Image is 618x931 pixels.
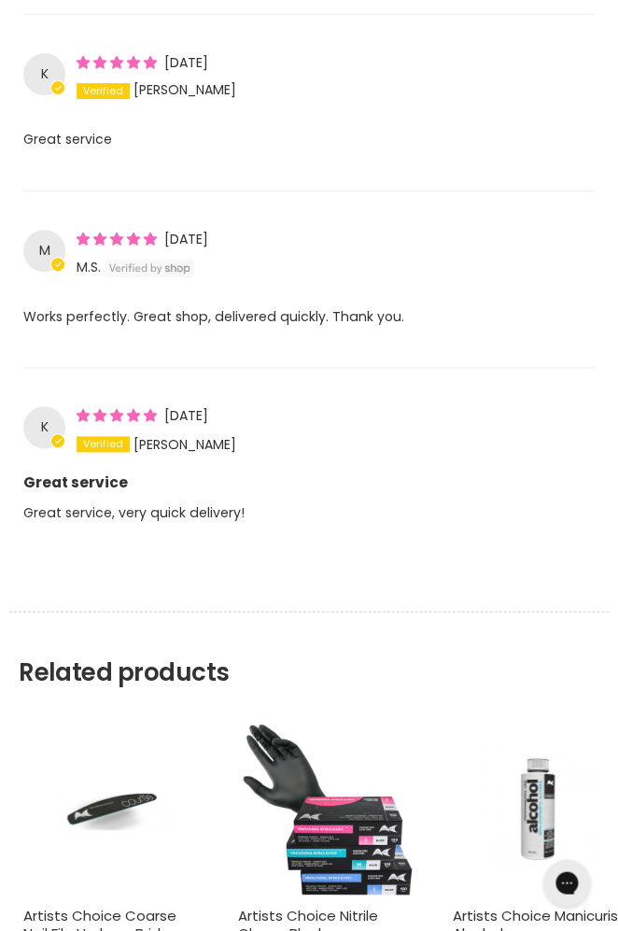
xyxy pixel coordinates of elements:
p: Works perfectly. Great shop, delivered quickly. Thank you. [23,305,595,352]
h2: Related products [9,611,609,686]
img: Artists Choice Coarse Nail File Harbour Bridge 100/100 [53,719,172,896]
p: Great service, very quick delivery! [23,501,595,548]
a: Artists Choice Coarse Nail File Harbour Bridge 100/100 [23,719,201,896]
div: K [23,53,65,95]
span: 5 star review [77,406,161,425]
span: 5 star review [77,230,161,248]
span: [DATE] [164,406,208,425]
div: K [23,406,65,448]
span: [PERSON_NAME] [133,81,236,100]
p: Great service [23,128,595,175]
b: Great service [23,458,595,493]
span: [PERSON_NAME] [133,434,236,453]
img: Artists Choice Nitrile Gloves Black [238,719,415,896]
img: Artists Choice Manicurist Alcohol [483,719,601,896]
span: 5 star review [77,53,161,72]
div: M [23,230,65,272]
span: [DATE] [164,230,208,248]
iframe: Gorgias live chat messenger [534,853,599,912]
span: [DATE] [164,53,208,72]
span: M.S. [77,258,101,276]
img: Verified by Shop [105,259,195,277]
